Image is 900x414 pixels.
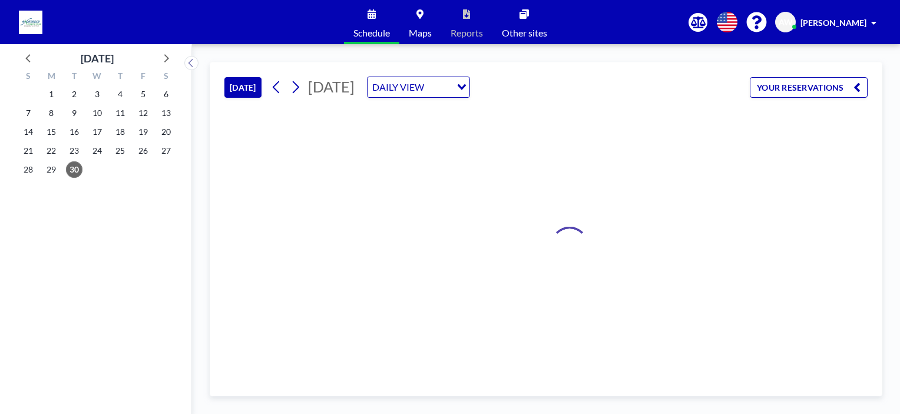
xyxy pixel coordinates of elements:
span: Saturday, September 20, 2025 [158,124,174,140]
span: [PERSON_NAME] [800,18,866,28]
span: Friday, September 26, 2025 [135,143,151,159]
input: Search for option [428,80,450,95]
button: YOUR RESERVATIONS [750,77,868,98]
span: Other sites [502,28,547,38]
span: Monday, September 8, 2025 [43,105,59,121]
div: [DATE] [81,50,114,67]
span: Monday, September 22, 2025 [43,143,59,159]
div: S [154,69,177,85]
span: Tuesday, September 9, 2025 [66,105,82,121]
span: Monday, September 29, 2025 [43,161,59,178]
span: Friday, September 19, 2025 [135,124,151,140]
span: Wednesday, September 10, 2025 [89,105,105,121]
div: T [63,69,86,85]
span: [DATE] [308,78,355,95]
div: W [86,69,109,85]
div: M [40,69,63,85]
span: Maps [409,28,432,38]
span: Monday, September 1, 2025 [43,86,59,102]
img: organization-logo [19,11,42,34]
span: Wednesday, September 17, 2025 [89,124,105,140]
div: S [17,69,40,85]
span: Tuesday, September 16, 2025 [66,124,82,140]
div: T [108,69,131,85]
span: Wednesday, September 24, 2025 [89,143,105,159]
span: Saturday, September 27, 2025 [158,143,174,159]
span: Sunday, September 21, 2025 [20,143,37,159]
span: Thursday, September 4, 2025 [112,86,128,102]
span: Monday, September 15, 2025 [43,124,59,140]
button: [DATE] [224,77,262,98]
span: Friday, September 5, 2025 [135,86,151,102]
span: Thursday, September 25, 2025 [112,143,128,159]
span: Thursday, September 18, 2025 [112,124,128,140]
span: Thursday, September 11, 2025 [112,105,128,121]
div: Search for option [368,77,469,97]
span: Saturday, September 6, 2025 [158,86,174,102]
span: Reports [451,28,483,38]
span: Sunday, September 7, 2025 [20,105,37,121]
span: Saturday, September 13, 2025 [158,105,174,121]
span: Friday, September 12, 2025 [135,105,151,121]
span: DAILY VIEW [370,80,426,95]
div: F [131,69,154,85]
span: Schedule [353,28,390,38]
span: Wednesday, September 3, 2025 [89,86,105,102]
span: Tuesday, September 30, 2025 [66,161,82,178]
span: AW [779,17,793,28]
span: Tuesday, September 23, 2025 [66,143,82,159]
span: Sunday, September 14, 2025 [20,124,37,140]
span: Tuesday, September 2, 2025 [66,86,82,102]
span: Sunday, September 28, 2025 [20,161,37,178]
